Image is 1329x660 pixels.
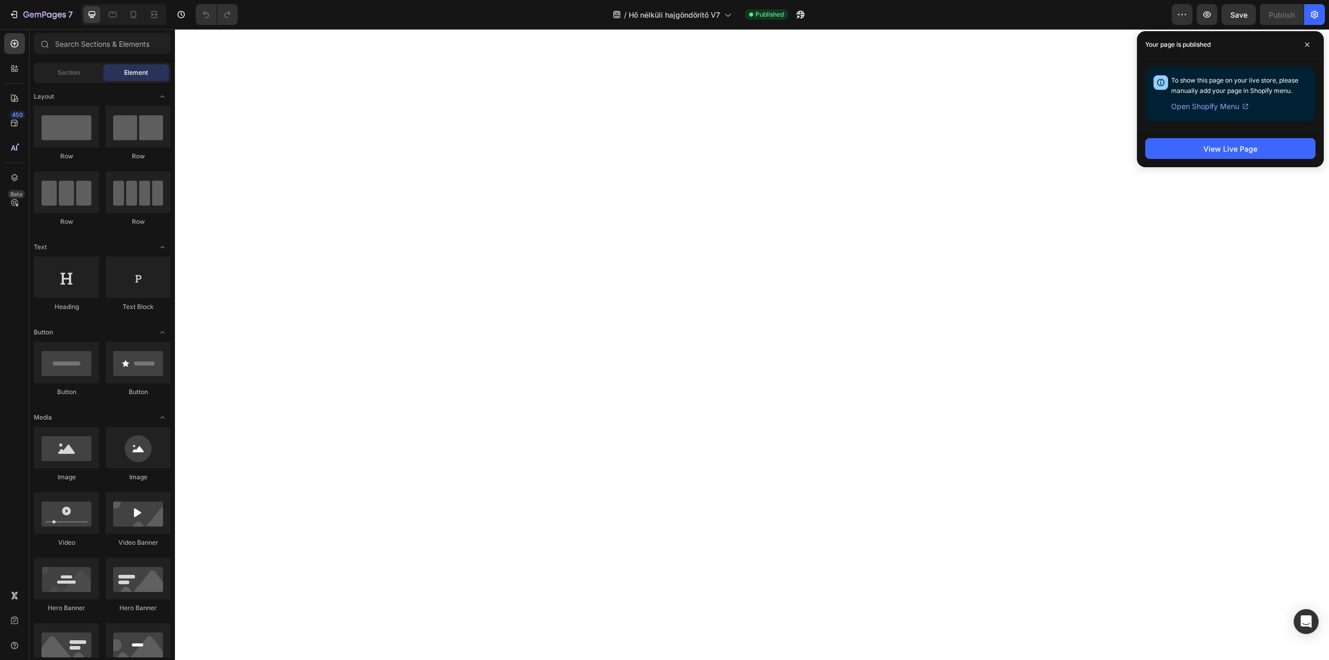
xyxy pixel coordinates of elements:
div: Row [105,217,171,226]
span: Toggle open [154,239,171,255]
span: Text [34,243,47,252]
span: Hő nélküli hajgöndörítő V7 [629,9,720,20]
div: Image [34,473,99,482]
div: Beta [8,190,25,198]
button: Publish [1260,4,1304,25]
div: Hero Banner [105,603,171,613]
button: Save [1222,4,1256,25]
span: Toggle open [154,88,171,105]
div: Button [105,387,171,397]
input: Search Sections & Elements [34,33,171,54]
div: Text Block [105,302,171,312]
div: Row [34,152,99,161]
span: Published [755,10,784,19]
div: Heading [34,302,99,312]
p: 7 [68,8,73,21]
div: Video [34,538,99,547]
span: Section [58,68,80,77]
div: 450 [10,111,25,119]
span: Open Shopify Menu [1171,100,1239,113]
div: Button [34,387,99,397]
span: Toggle open [154,409,171,426]
div: Undo/Redo [196,4,238,25]
p: Your page is published [1145,39,1211,50]
button: 7 [4,4,77,25]
span: Media [34,413,52,422]
div: Row [34,217,99,226]
div: Open Intercom Messenger [1294,609,1319,634]
div: Video Banner [105,538,171,547]
div: View Live Page [1203,143,1257,154]
div: Publish [1269,9,1295,20]
span: Save [1230,10,1247,19]
div: Hero Banner [34,603,99,613]
span: / [624,9,627,20]
button: View Live Page [1145,138,1316,159]
div: Image [105,473,171,482]
span: Toggle open [154,324,171,341]
span: To show this page on your live store, please manually add your page in Shopify menu. [1171,76,1298,95]
span: Element [124,68,148,77]
div: Row [105,152,171,161]
span: Layout [34,92,54,101]
iframe: Design area [175,29,1329,660]
span: Button [34,328,53,337]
